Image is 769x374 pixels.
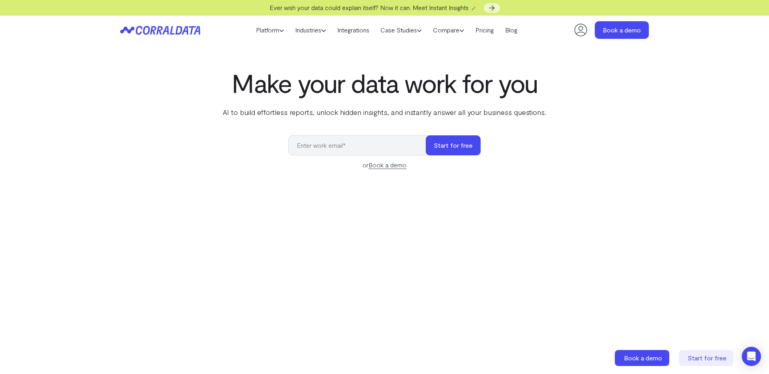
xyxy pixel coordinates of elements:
h1: Make your data work for you [221,68,548,97]
button: Start for free [426,135,481,155]
p: AI to build effortless reports, unlock hidden insights, and instantly answer all your business qu... [221,107,548,117]
input: Enter work email* [288,135,434,155]
a: Book a demo [615,350,671,366]
span: Start for free [688,354,727,362]
a: Case Studies [375,24,427,36]
a: Integrations [332,24,375,36]
a: Book a demo [595,21,649,39]
a: Pricing [470,24,499,36]
a: Industries [290,24,332,36]
a: Start for free [679,350,735,366]
a: Book a demo [368,161,407,169]
div: or [288,160,481,170]
span: Book a demo [624,354,662,362]
a: Platform [250,24,290,36]
a: Compare [427,24,470,36]
div: Open Intercom Messenger [742,347,761,366]
span: Ever wish your data could explain itself? Now it can. Meet Instant Insights 🪄 [270,4,478,11]
a: Blog [499,24,523,36]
